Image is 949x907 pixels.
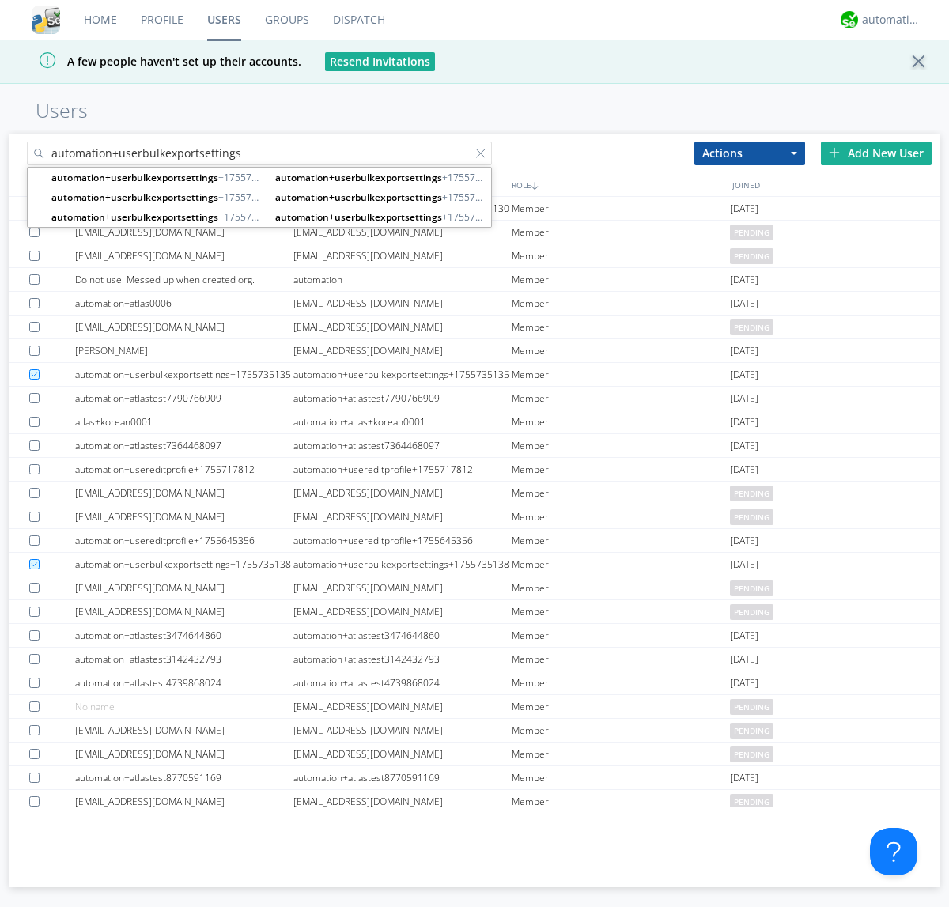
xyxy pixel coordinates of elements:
span: [DATE] [730,387,758,410]
div: automation+atlas [862,12,921,28]
div: [EMAIL_ADDRESS][DOMAIN_NAME] [75,316,293,338]
div: Member [512,576,730,599]
div: [EMAIL_ADDRESS][DOMAIN_NAME] [293,505,512,528]
div: Member [512,244,730,267]
div: automation+atlastest7364468097 [293,434,512,457]
span: pending [730,509,773,525]
span: pending [730,723,773,739]
div: Do not use. Messed up when created org. [75,268,293,291]
span: +1755735138 [51,210,263,225]
div: Member [512,316,730,338]
img: plus.svg [829,147,840,158]
div: automation+usereditprofile+1755645356 [293,529,512,552]
div: Member [512,387,730,410]
div: [EMAIL_ADDRESS][DOMAIN_NAME] [75,600,293,623]
div: Member [512,482,730,505]
div: Member [512,363,730,386]
div: automation+userbulkexportsettings+1755735135 [293,363,512,386]
div: Member [512,600,730,623]
a: No name[EMAIL_ADDRESS][DOMAIN_NAME]Memberpending [9,695,940,719]
span: pending [730,486,773,501]
span: [DATE] [730,339,758,363]
iframe: Toggle Customer Support [870,828,917,875]
span: [DATE] [730,268,758,292]
span: [DATE] [730,529,758,553]
div: [EMAIL_ADDRESS][DOMAIN_NAME] [293,790,512,813]
a: [EMAIL_ADDRESS][DOMAIN_NAME][EMAIL_ADDRESS][DOMAIN_NAME]Memberpending [9,576,940,600]
a: [EMAIL_ADDRESS][DOMAIN_NAME][EMAIL_ADDRESS][DOMAIN_NAME]Memberpending [9,482,940,505]
span: pending [730,580,773,596]
div: [EMAIL_ADDRESS][DOMAIN_NAME] [293,600,512,623]
a: automation+atlastest8770591169automation+atlastest8770591169Member[DATE] [9,766,940,790]
a: [EMAIL_ADDRESS][DOMAIN_NAME][EMAIL_ADDRESS][DOMAIN_NAME]Memberpending [9,790,940,814]
span: [DATE] [730,363,758,387]
a: [EMAIL_ADDRESS][DOMAIN_NAME][EMAIL_ADDRESS][DOMAIN_NAME]Memberpending [9,316,940,339]
div: [EMAIL_ADDRESS][DOMAIN_NAME] [293,316,512,338]
span: +1755735138 [275,210,487,225]
strong: automation+userbulkexportsettings [275,191,442,204]
span: [DATE] [730,434,758,458]
div: automation+atlastest4739868024 [75,671,293,694]
div: Member [512,221,730,244]
span: [DATE] [730,410,758,434]
span: +1755735135 [275,190,487,205]
a: automation+atlastest4739868024automation+atlastest4739868024Member[DATE] [9,671,940,695]
div: Member [512,197,730,220]
span: pending [730,699,773,715]
a: atlas+korean0001automation+atlas+korean0001Member[DATE] [9,410,940,434]
a: Do not use. Messed up when created org.automationMember[DATE] [9,268,940,292]
a: automation+userbulkexportsettings+1755735138automation+userbulkexportsettings+1755735138Member[DATE] [9,553,940,576]
div: automation+atlastest8770591169 [293,766,512,789]
a: automation+atlastest3142432793automation+atlastest3142432793Member[DATE] [9,648,940,671]
div: [EMAIL_ADDRESS][DOMAIN_NAME] [75,790,293,813]
div: Add New User [821,142,932,165]
strong: automation+userbulkexportsettings [51,191,218,204]
a: [PERSON_NAME][EMAIL_ADDRESS][DOMAIN_NAME]Member[DATE] [9,339,940,363]
div: Member [512,648,730,671]
div: [EMAIL_ADDRESS][DOMAIN_NAME] [293,719,512,742]
div: automation+usereditprofile+1755645356 [75,529,293,552]
div: automation+atlastest4739868024 [293,671,512,694]
a: [EMAIL_ADDRESS][DOMAIN_NAME][EMAIL_ADDRESS][DOMAIN_NAME]Memberpending [9,600,940,624]
div: [EMAIL_ADDRESS][DOMAIN_NAME] [75,576,293,599]
span: pending [730,794,773,810]
div: [EMAIL_ADDRESS][DOMAIN_NAME] [75,719,293,742]
div: automation+atlastest3142432793 [293,648,512,671]
img: d2d01cd9b4174d08988066c6d424eccd [841,11,858,28]
div: [EMAIL_ADDRESS][DOMAIN_NAME] [293,339,512,362]
a: [EMAIL_ADDRESS][DOMAIN_NAME][EMAIL_ADDRESS][DOMAIN_NAME]Memberpending [9,221,940,244]
div: automation+userbulkexportsettings+1755735138 [293,553,512,576]
div: [PERSON_NAME] [75,339,293,362]
div: JOINED [728,173,949,196]
div: [EMAIL_ADDRESS][DOMAIN_NAME] [75,482,293,505]
a: automation+userbulkexportsettings+1755735135automation+userbulkexportsettings+1755735135Member[DATE] [9,363,940,387]
div: automation+usereditprofile+1755717812 [293,458,512,481]
span: [DATE] [730,292,758,316]
a: [EMAIL_ADDRESS][DOMAIN_NAME][EMAIL_ADDRESS][DOMAIN_NAME]Memberpending [9,743,940,766]
div: automation+usereditprofile+1755717812 [75,458,293,481]
div: [EMAIL_ADDRESS][DOMAIN_NAME] [293,221,512,244]
div: [EMAIL_ADDRESS][DOMAIN_NAME] [293,743,512,765]
div: Member [512,292,730,315]
div: automation+atlas+korean0001 [293,410,512,433]
strong: automation+userbulkexportsettings [275,210,442,224]
span: [DATE] [730,671,758,695]
span: [DATE] [730,197,758,221]
div: Member [512,458,730,481]
div: [EMAIL_ADDRESS][DOMAIN_NAME] [75,244,293,267]
a: automation+usereditprofile+1755645356automation+usereditprofile+1755645356Member[DATE] [9,529,940,553]
a: automation+atlastest7790766909automation+atlastest7790766909Member[DATE] [9,387,940,410]
img: cddb5a64eb264b2086981ab96f4c1ba7 [32,6,60,34]
div: [EMAIL_ADDRESS][DOMAIN_NAME] [293,292,512,315]
strong: automation+userbulkexportsettings [51,171,218,184]
div: Member [512,553,730,576]
div: automation+atlastest3474644860 [75,624,293,647]
div: atlas+korean0001 [75,410,293,433]
strong: automation+userbulkexportsettings [51,210,218,224]
div: automation+atlas0006 [75,292,293,315]
span: pending [730,746,773,762]
span: No name [75,700,115,713]
span: [DATE] [730,648,758,671]
div: [EMAIL_ADDRESS][DOMAIN_NAME] [293,695,512,718]
div: Member [512,719,730,742]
